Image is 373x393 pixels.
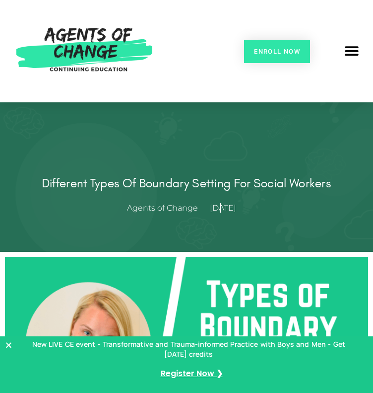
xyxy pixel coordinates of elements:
[341,40,363,63] div: Menu Toggle
[254,48,300,55] span: Enroll Now
[244,40,310,63] a: Enroll Now
[161,367,223,381] a: Register Now ❯
[19,176,355,191] h1: Different Types of Boundary Setting for Social Workers
[5,341,368,349] button: Close Banner
[20,339,358,359] p: New LIVE CE event - Transformative and Trauma-informed Practice with Boys and Men - Get [DATE] cr...
[127,201,208,216] a: Agents of Change
[210,203,236,213] time: [DATE]
[210,201,246,216] a: [DATE]
[127,201,198,216] span: Agents of Change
